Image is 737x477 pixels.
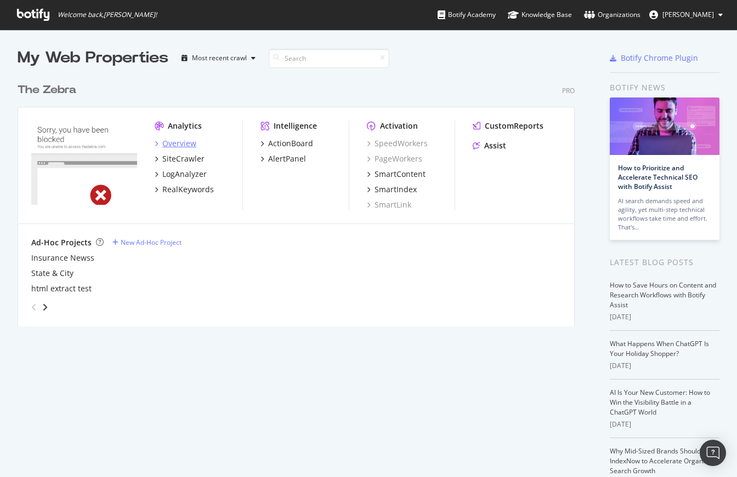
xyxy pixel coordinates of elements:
a: Insurance Newss [31,252,94,263]
a: How to Save Hours on Content and Research Workflows with Botify Assist [610,280,716,309]
div: Botify Academy [438,9,496,20]
a: LogAnalyzer [155,169,207,180]
div: New Ad-Hoc Project [121,238,182,247]
div: SmartIndex [375,184,417,195]
div: SiteCrawler [162,153,205,164]
div: Organizations [584,9,640,20]
a: How to Prioritize and Accelerate Technical SEO with Botify Assist [618,163,698,191]
div: Botify news [610,82,719,94]
a: CustomReports [473,120,543,131]
span: Tara Stumpf [662,10,714,19]
div: Knowledge Base [508,9,572,20]
a: SiteCrawler [155,153,205,164]
div: angle-left [27,298,41,316]
button: Most recent crawl [177,49,260,67]
a: RealKeywords [155,184,214,195]
a: Why Mid-Sized Brands Should Use IndexNow to Accelerate Organic Search Growth [610,446,715,475]
a: The Zebra [18,82,81,98]
a: AI Is Your New Customer: How to Win the Visibility Battle in a ChatGPT World [610,388,710,417]
div: Assist [484,140,506,151]
a: Botify Chrome Plugin [610,53,698,64]
div: [DATE] [610,312,719,322]
a: SpeedWorkers [367,138,428,149]
a: What Happens When ChatGPT Is Your Holiday Shopper? [610,339,709,358]
a: PageWorkers [367,153,422,164]
div: RealKeywords [162,184,214,195]
div: grid [18,69,583,326]
div: The Zebra [18,82,76,98]
div: AI search demands speed and agility, yet multi-step technical workflows take time and effort. Tha... [618,197,711,232]
div: CustomReports [485,120,543,131]
div: Ad-Hoc Projects [31,237,92,248]
a: Overview [155,138,196,149]
a: New Ad-Hoc Project [112,238,182,247]
span: Welcome back, [PERSON_NAME] ! [58,10,157,19]
a: AlertPanel [260,153,306,164]
div: Botify Chrome Plugin [621,53,698,64]
a: ActionBoard [260,138,313,149]
div: Most recent crawl [192,55,247,61]
img: How to Prioritize and Accelerate Technical SEO with Botify Assist [610,97,719,155]
div: [DATE] [610,361,719,371]
button: [PERSON_NAME] [640,6,732,24]
a: SmartLink [367,199,411,210]
a: SmartIndex [367,184,417,195]
img: thezebra.com [31,120,137,205]
a: SmartContent [367,169,426,180]
div: Pro [562,86,575,95]
div: angle-right [41,302,49,313]
div: [DATE] [610,419,719,429]
div: AlertPanel [268,153,306,164]
input: Search [269,49,389,68]
div: Analytics [168,120,202,131]
div: ActionBoard [268,138,313,149]
div: SmartContent [375,169,426,180]
a: html extract test [31,283,92,294]
div: LogAnalyzer [162,169,207,180]
div: My Web Properties [18,47,168,69]
div: Open Intercom Messenger [700,440,726,466]
a: State & City [31,268,73,279]
div: Activation [380,120,418,131]
div: Latest Blog Posts [610,256,719,268]
a: Assist [473,140,506,151]
div: Overview [162,138,196,149]
div: Intelligence [274,120,317,131]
